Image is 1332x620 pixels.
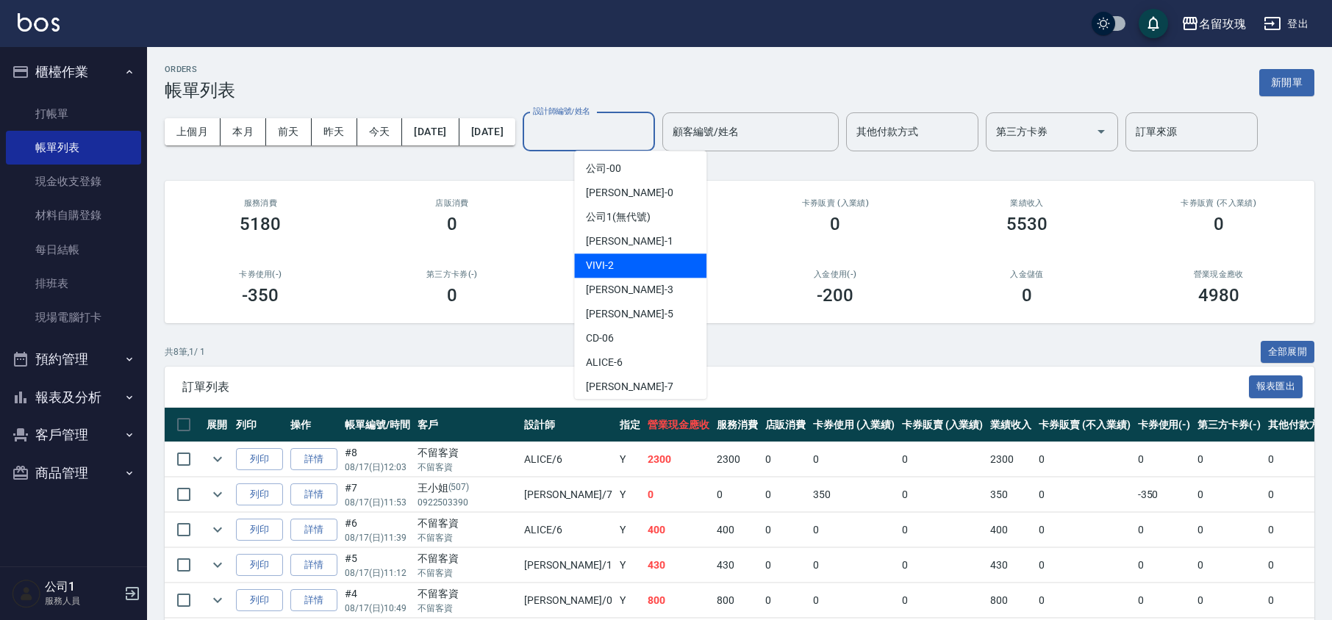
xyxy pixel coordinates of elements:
td: 0 [809,442,898,477]
td: 0 [644,477,713,512]
td: 400 [644,513,713,547]
p: 08/17 (日) 11:53 [345,496,410,509]
th: 展開 [203,408,232,442]
th: 服務消費 [713,408,762,442]
td: [PERSON_NAME] /1 [520,548,616,583]
td: 2300 [644,442,713,477]
th: 客戶 [414,408,520,442]
button: 全部展開 [1261,341,1315,364]
a: 新開單 [1259,75,1314,89]
button: 名留玫瑰 [1175,9,1252,39]
h3: 0 [1214,214,1224,234]
a: 報表匯出 [1249,379,1303,393]
button: 列印 [236,448,283,471]
th: 設計師 [520,408,616,442]
td: 0 [1194,513,1264,547]
td: #4 [341,583,414,618]
h2: 營業現金應收 [1140,270,1297,279]
th: 營業現金應收 [644,408,713,442]
td: 0 [1035,442,1134,477]
button: 今天 [357,118,403,145]
h3: 0 [447,214,457,234]
td: #6 [341,513,414,547]
td: 0 [1134,583,1195,618]
a: 現場電腦打卡 [6,300,141,334]
button: 報表匯出 [1249,375,1303,398]
td: 0 [1194,548,1264,583]
label: 設計師編號/姓名 [533,106,590,117]
div: 不留客資 [418,516,517,531]
td: 800 [644,583,713,618]
th: 業績收入 [987,408,1035,442]
a: 現金收支登錄 [6,165,141,198]
div: 王小姐 [418,480,517,496]
td: Y [616,548,644,583]
button: Open [1089,120,1113,143]
h2: 第三方卡券(-) [374,270,531,279]
h2: 卡券使用(-) [182,270,339,279]
button: 報表及分析 [6,378,141,417]
button: 櫃檯作業 [6,53,141,91]
button: 列印 [236,519,283,541]
p: 08/17 (日) 11:12 [345,566,410,580]
td: 0 [1134,548,1195,583]
td: 430 [644,548,713,583]
td: 0 [898,548,987,583]
th: 卡券使用 (入業績) [809,408,898,442]
span: [PERSON_NAME] -7 [586,379,673,394]
button: save [1139,9,1168,38]
img: Person [12,579,41,608]
td: 0 [898,513,987,547]
td: 0 [1035,548,1134,583]
td: 0 [1194,583,1264,618]
td: 430 [987,548,1035,583]
div: 名留玫瑰 [1199,15,1246,33]
td: ALICE /6 [520,513,616,547]
span: CD -06 [586,331,614,346]
td: Y [616,513,644,547]
th: 操作 [287,408,341,442]
span: [PERSON_NAME] -5 [586,306,673,322]
p: 08/17 (日) 12:03 [345,461,410,474]
h3: 服務消費 [182,198,339,208]
td: 0 [762,513,810,547]
td: 0 [809,513,898,547]
a: 排班表 [6,267,141,300]
p: 共 8 筆, 1 / 1 [165,345,205,358]
h2: 其他付款方式(-) [565,270,722,279]
th: 帳單編號/時間 [341,408,414,442]
a: 詳情 [290,483,337,506]
td: 430 [713,548,762,583]
span: VIVI -2 [586,258,614,273]
th: 卡券使用(-) [1134,408,1195,442]
td: 0 [809,583,898,618]
th: 卡券販賣 (入業績) [898,408,987,442]
td: 0 [713,477,762,512]
td: 0 [1194,477,1264,512]
a: 帳單列表 [6,131,141,165]
h3: 5180 [240,214,281,234]
span: 公司 -00 [586,161,621,176]
h3: 4980 [1198,285,1239,306]
button: 前天 [266,118,312,145]
td: #5 [341,548,414,583]
button: 列印 [236,483,283,506]
th: 列印 [232,408,287,442]
h3: -350 [242,285,279,306]
h2: 業績收入 [949,198,1106,208]
span: 公司1 (無代號) [586,209,651,225]
button: [DATE] [459,118,515,145]
td: 0 [1035,477,1134,512]
td: -350 [1134,477,1195,512]
button: expand row [207,519,229,541]
div: 不留客資 [418,551,517,566]
td: 0 [809,548,898,583]
a: 詳情 [290,448,337,471]
td: 0 [762,548,810,583]
td: ALICE /6 [520,442,616,477]
button: 客戶管理 [6,416,141,454]
button: 昨天 [312,118,357,145]
td: Y [616,583,644,618]
h3: -200 [817,285,853,306]
button: 本月 [221,118,266,145]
